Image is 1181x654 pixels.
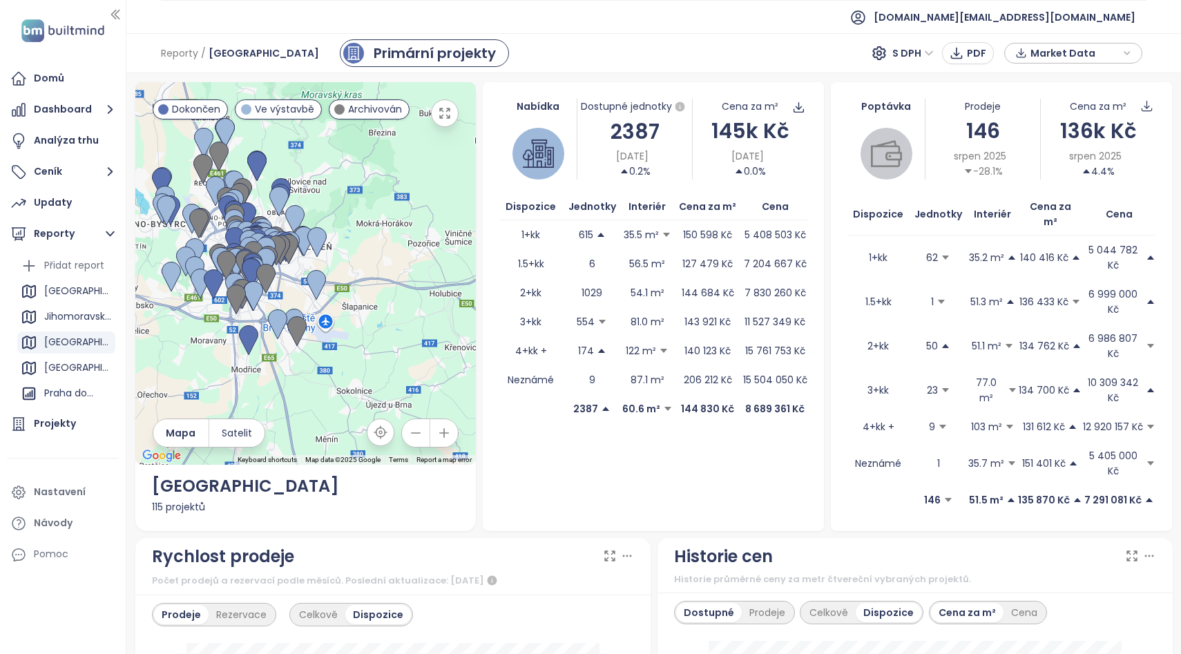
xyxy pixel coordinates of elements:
span: caret-up [1146,297,1155,307]
p: 615 [579,227,593,242]
th: Dispozice [499,193,561,220]
div: Dostupné jednotky [577,99,692,115]
div: Přidat report [44,257,104,274]
p: 15 761 753 Kč [745,343,805,358]
p: 150 598 Kč [683,227,732,242]
div: 2387 [577,115,692,148]
span: Dokončen [172,102,220,117]
p: 87.1 m² [631,372,664,387]
img: Google [139,447,184,465]
div: Primární projekty [374,43,496,64]
div: Celkově [802,603,856,622]
span: caret-up [1072,385,1082,395]
p: 51.1 m² [972,338,1001,354]
span: caret-up [1146,253,1155,262]
a: Terms (opens in new tab) [389,456,408,463]
p: 144 684 Kč [682,285,734,300]
div: [GEOGRAPHIC_DATA] [17,357,115,379]
p: 50 [926,338,938,354]
button: Keyboard shortcuts [238,455,297,465]
span: Reporty [161,41,198,66]
p: 127 479 Kč [682,256,733,271]
p: 9 [929,419,935,434]
p: 5 405 000 Kč [1083,448,1144,479]
span: Archivován [348,102,402,117]
p: 5 044 782 Kč [1083,242,1144,273]
span: caret-down [1146,341,1155,351]
button: PDF [942,42,994,64]
span: caret-up [734,166,744,176]
p: 134 700 Kč [1019,383,1069,398]
span: [GEOGRAPHIC_DATA] [209,41,319,66]
div: Updaty [34,194,72,211]
td: Neznámé [499,365,561,394]
td: 1.5+kk [499,249,561,278]
a: Domů [7,65,119,93]
td: 3+kk [499,307,561,336]
p: 146 [924,492,941,508]
p: 1029 [582,285,602,300]
div: [GEOGRAPHIC_DATA] [44,334,112,351]
p: 81.0 m² [631,314,664,329]
p: 51.3 m² [970,294,1003,309]
p: 23 [927,383,938,398]
div: Rychlost prodeje [152,544,294,570]
p: 103 m² [971,419,1002,434]
div: Cena [1004,603,1045,622]
div: Prodeje [742,603,793,622]
div: Rezervace [209,605,274,624]
span: caret-up [1006,495,1016,505]
p: 60.6 m² [622,401,660,416]
div: 115 projektů [152,499,460,514]
p: 77.0 m² [968,375,1005,405]
span: caret-down [1146,422,1155,432]
p: 35.5 m² [624,227,659,242]
p: 51.5 m² [969,492,1004,508]
td: 4+kk + [499,336,561,365]
a: Open this area in Google Maps (opens a new window) [139,447,184,465]
div: [GEOGRAPHIC_DATA] [44,359,112,376]
button: Ceník [7,158,119,186]
button: Dashboard [7,96,119,124]
p: 134 762 Kč [1019,338,1069,354]
th: Cena za m² [673,193,742,220]
div: 0.2% [620,164,651,179]
td: 3+kk [847,368,909,412]
th: Cena za m² [1017,193,1083,235]
p: 122 m² [626,343,656,358]
span: caret-down [1008,385,1017,395]
span: / [201,41,206,66]
th: Cena [1083,193,1156,235]
div: Pomoc [34,546,68,563]
a: primary [340,39,509,67]
span: caret-up [1068,459,1078,468]
div: Cena za m² [722,99,778,114]
span: S DPH [892,43,934,64]
div: Nastavení [34,483,86,501]
td: 1.5+kk [847,280,909,324]
span: Satelit [222,425,252,441]
span: caret-down [663,404,673,414]
span: caret-down [941,385,950,395]
span: caret-up [1146,385,1155,395]
p: 7 830 260 Kč [745,285,806,300]
p: 6 [589,256,595,271]
td: 1+kk [499,220,561,249]
span: [DATE] [731,148,764,164]
span: caret-down [941,253,950,262]
span: caret-up [1006,297,1015,307]
p: 136 433 Kč [1019,294,1068,309]
span: caret-up [1082,166,1091,176]
button: Satelit [209,419,265,447]
div: Přidat report [17,255,115,277]
a: Updaty [7,189,119,217]
span: caret-up [601,404,611,414]
div: [GEOGRAPHIC_DATA] [17,331,115,354]
div: Analýza trhu [34,132,99,149]
button: Mapa [153,419,209,447]
a: Analýza trhu [7,127,119,155]
a: Projekty [7,410,119,438]
p: 143 921 Kč [684,314,731,329]
span: caret-down [597,317,607,327]
span: caret-down [937,297,946,307]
